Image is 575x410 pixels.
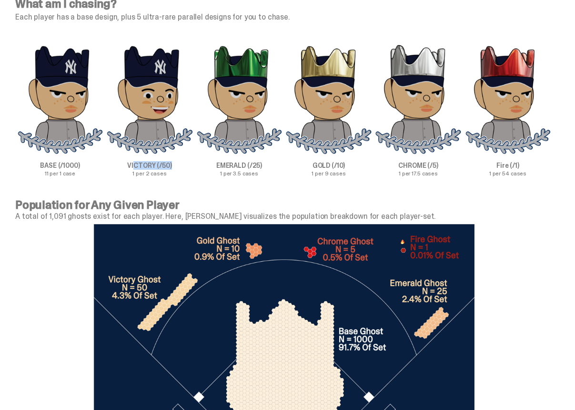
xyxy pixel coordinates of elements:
img: BASE%20Img.png [17,44,103,154]
p: 1 per 3.5 cases [194,171,284,176]
p: BASE (/1000) [15,162,105,169]
p: CHROME (/5) [373,162,463,169]
img: Emerald%20Img.png [196,44,282,154]
img: Fire%20Img.png [465,44,551,154]
p: 1 per 54 cases [463,171,553,176]
p: 11 per 1 case [15,171,105,176]
p: Population for Any Given Player [15,199,553,211]
p: Each player has a base design, plus 5 ultra-rare parallel designs for you to chase. [15,13,553,21]
p: Fire (/1) [463,162,553,169]
p: 1 per 17.5 cases [373,171,463,176]
p: 1 per 2 cases [105,171,194,176]
img: Victory%20Img.png [106,44,193,154]
img: Chrome%20Img.png [375,44,462,154]
p: EMERALD (/25) [194,162,284,169]
p: 1 per 9 cases [284,171,373,176]
p: GOLD (/10) [284,162,373,169]
img: Gold%20Img.png [285,44,373,154]
p: A total of 1,091 ghosts exist for each player. Here, [PERSON_NAME] visualizes the population brea... [15,213,553,220]
p: VICTORY (/50) [105,162,194,169]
